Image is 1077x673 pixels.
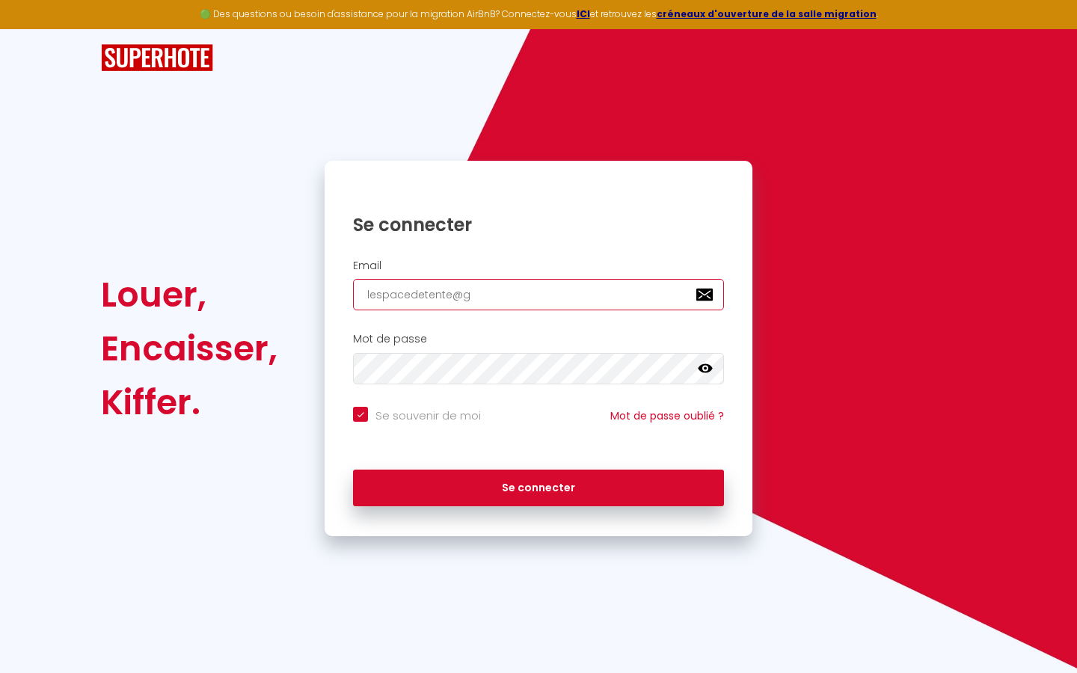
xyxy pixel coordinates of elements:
[101,375,277,429] div: Kiffer.
[577,7,590,20] a: ICI
[657,7,877,20] a: créneaux d'ouverture de la salle migration
[353,213,724,236] h1: Se connecter
[353,470,724,507] button: Se connecter
[101,44,213,72] img: SuperHote logo
[12,6,57,51] button: Ouvrir le widget de chat LiveChat
[610,408,724,423] a: Mot de passe oublié ?
[353,259,724,272] h2: Email
[101,268,277,322] div: Louer,
[353,279,724,310] input: Ton Email
[101,322,277,375] div: Encaisser,
[353,333,724,345] h2: Mot de passe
